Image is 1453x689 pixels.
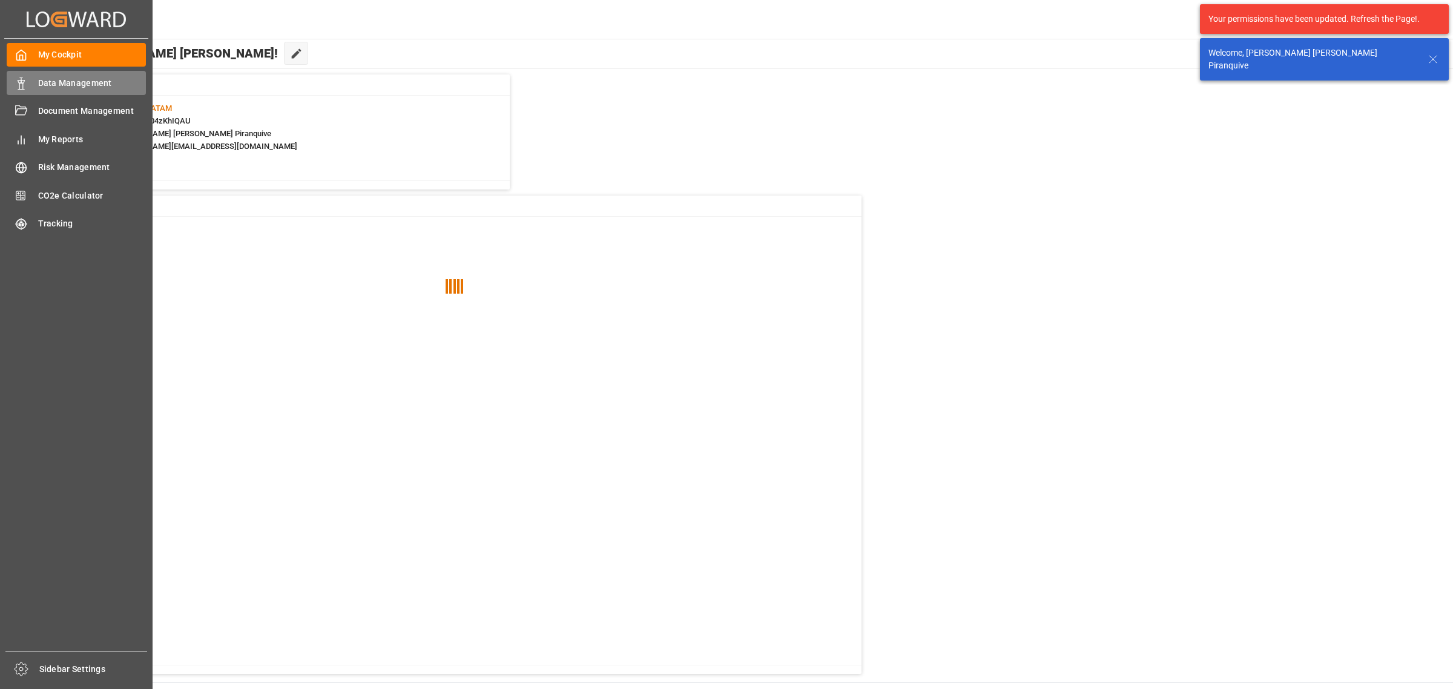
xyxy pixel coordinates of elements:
[1208,13,1431,25] div: Your permissions have been updated. Refresh the Page!.
[38,190,147,202] span: CO2e Calculator
[38,105,147,117] span: Document Management
[7,156,146,179] a: Risk Management
[7,183,146,207] a: CO2e Calculator
[38,77,147,90] span: Data Management
[50,42,278,65] span: Hello [PERSON_NAME] [PERSON_NAME]!
[38,217,147,230] span: Tracking
[108,142,297,151] span: : [PERSON_NAME][EMAIL_ADDRESS][DOMAIN_NAME]
[7,99,146,123] a: Document Management
[38,133,147,146] span: My Reports
[7,127,146,151] a: My Reports
[38,161,147,174] span: Risk Management
[39,663,148,676] span: Sidebar Settings
[1208,47,1417,72] div: Welcome, [PERSON_NAME] [PERSON_NAME] Piranquive
[108,129,271,138] span: : [PERSON_NAME] [PERSON_NAME] Piranquive
[7,43,146,67] a: My Cockpit
[7,71,146,94] a: Data Management
[7,212,146,236] a: Tracking
[38,48,147,61] span: My Cockpit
